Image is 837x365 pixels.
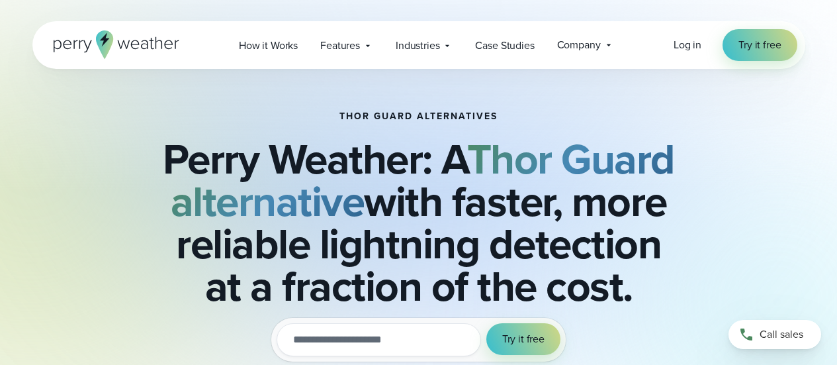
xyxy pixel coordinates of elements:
span: Company [557,37,601,53]
span: Features [320,38,360,54]
span: Industries [396,38,439,54]
span: Try it free [738,37,781,53]
span: Call sales [760,327,803,342]
h1: THOR GUARD ALTERNATIVES [339,111,498,122]
span: Try it free [502,331,545,347]
a: Call sales [728,320,821,349]
a: How it Works [228,32,309,59]
span: Case Studies [475,38,534,54]
h2: Perry Weather: A with faster, more reliable lightning detection at a fraction of the cost. [99,138,739,307]
a: Case Studies [464,32,545,59]
a: Log in [674,37,701,53]
span: How it Works [239,38,298,54]
span: Log in [674,37,701,52]
a: Try it free [723,29,797,61]
strong: Thor Guard alternative [171,128,675,233]
button: Try it free [486,323,560,355]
